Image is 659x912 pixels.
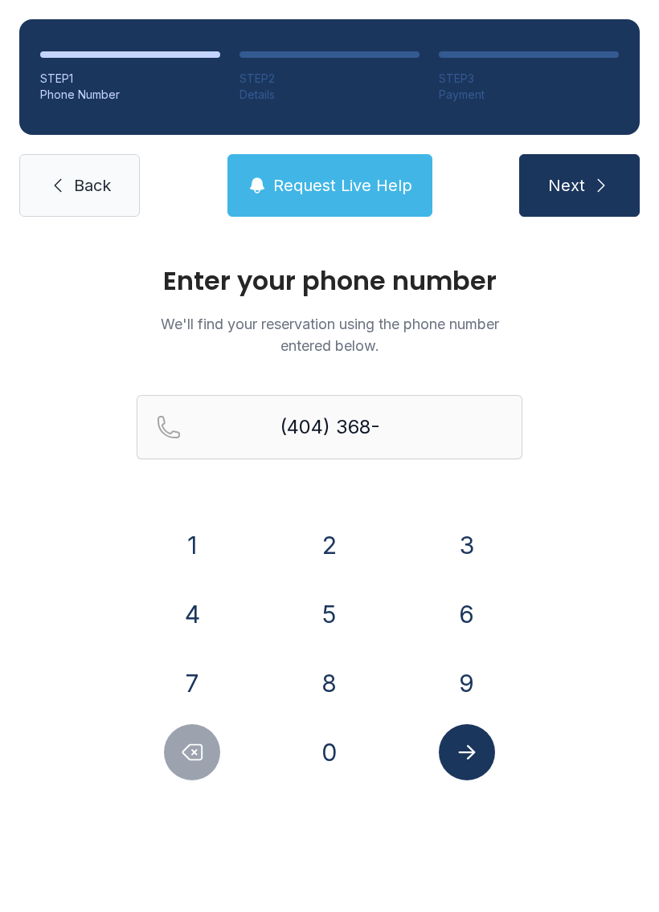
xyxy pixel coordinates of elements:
span: Request Live Help [273,174,412,197]
button: 8 [301,655,358,711]
span: Next [548,174,585,197]
button: Submit lookup form [439,724,495,780]
button: 6 [439,586,495,642]
button: 3 [439,517,495,573]
button: 5 [301,586,358,642]
p: We'll find your reservation using the phone number entered below. [137,313,522,356]
button: Delete number [164,724,220,780]
input: Reservation phone number [137,395,522,459]
button: 7 [164,655,220,711]
span: Back [74,174,111,197]
div: STEP 1 [40,71,220,87]
div: STEP 3 [439,71,619,87]
div: Payment [439,87,619,103]
div: Phone Number [40,87,220,103]
button: 9 [439,655,495,711]
div: STEP 2 [239,71,420,87]
div: Details [239,87,420,103]
h1: Enter your phone number [137,268,522,294]
button: 4 [164,586,220,642]
button: 0 [301,724,358,780]
button: 2 [301,517,358,573]
button: 1 [164,517,220,573]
